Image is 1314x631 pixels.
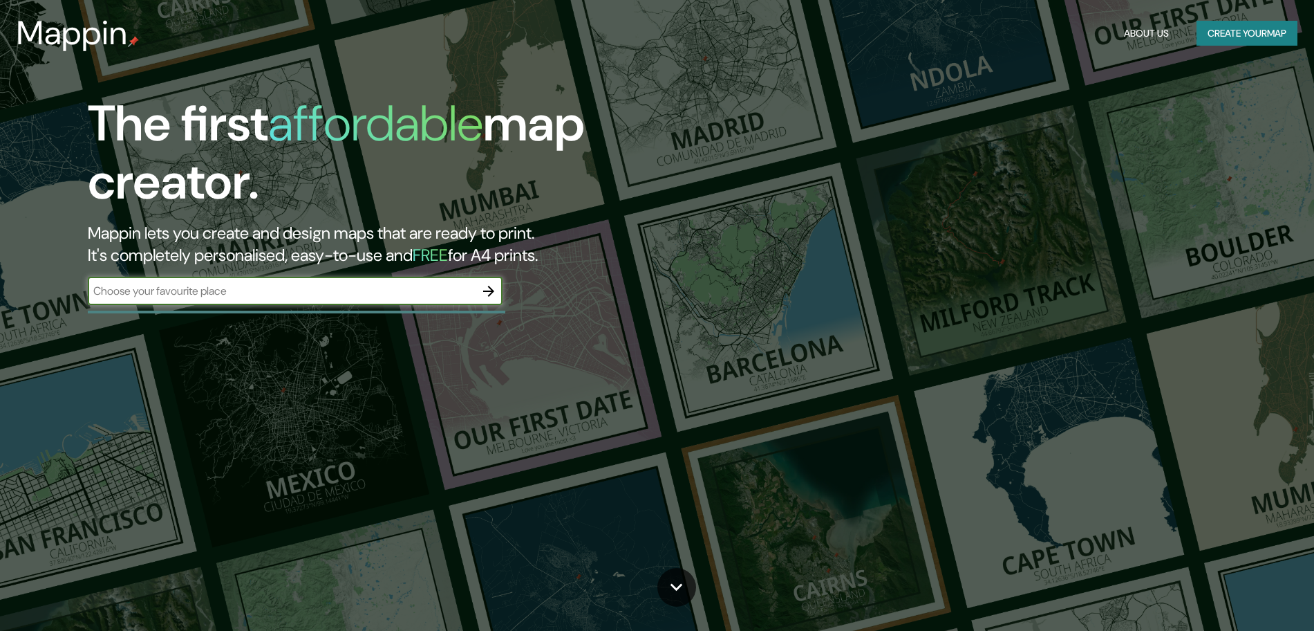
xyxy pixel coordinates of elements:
[268,91,483,156] h1: affordable
[88,222,745,266] h2: Mappin lets you create and design maps that are ready to print. It's completely personalised, eas...
[1118,21,1174,46] button: About Us
[1196,21,1297,46] button: Create yourmap
[413,244,448,266] h5: FREE
[128,36,139,47] img: mappin-pin
[88,95,745,222] h1: The first map creator.
[88,283,475,299] input: Choose your favourite place
[17,14,128,53] h3: Mappin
